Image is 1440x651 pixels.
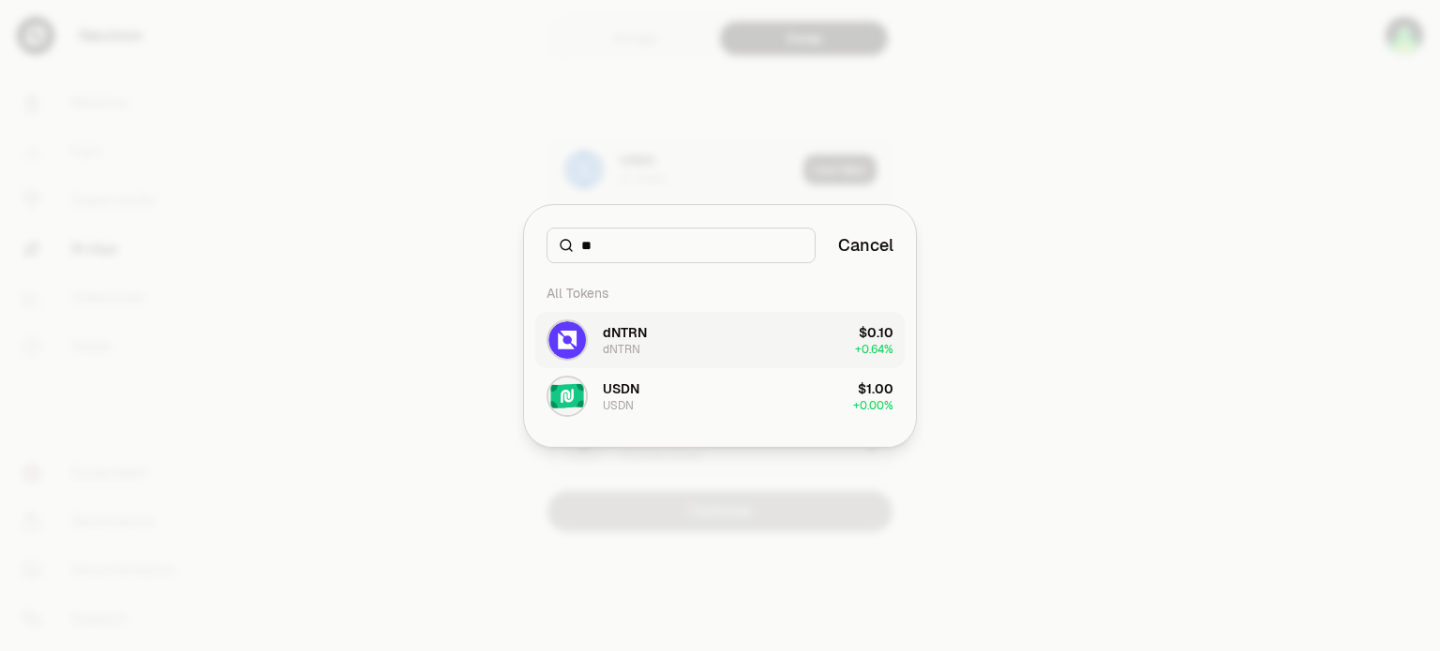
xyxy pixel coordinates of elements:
div: USDN [603,379,639,398]
button: Cancel [838,232,893,259]
div: USDN [603,398,634,413]
div: dNTRN [603,323,647,342]
span: + 0.00% [853,398,893,413]
span: + 0.64% [855,342,893,357]
div: $1.00 [858,379,893,398]
div: All Tokens [535,274,905,312]
img: USDN Logo [548,377,586,415]
div: dNTRN [603,342,640,357]
div: $0.10 [859,323,893,342]
img: dNTRN Logo [548,321,586,359]
button: dNTRN LogodNTRNdNTRN$0.10+0.64% [535,312,905,368]
button: USDN LogoUSDNUSDN$1.00+0.00% [535,368,905,424]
